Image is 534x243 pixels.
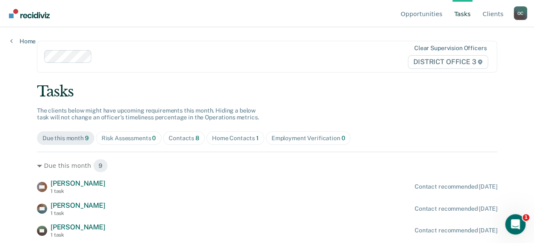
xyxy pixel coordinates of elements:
span: 1 [256,135,259,141]
div: Risk Assessments [102,135,156,142]
span: 8 [195,135,199,141]
div: Due this month 9 [37,159,497,172]
div: Employment Verification [271,135,345,142]
span: 1 [523,214,529,221]
div: Tasks [37,83,497,100]
div: 1 task [51,210,105,216]
div: Due this month [42,135,89,142]
div: Contact recommended [DATE] [415,183,497,190]
div: Home Contacts [212,135,259,142]
span: 0 [341,135,345,141]
a: Home [10,37,36,45]
span: The clients below might have upcoming requirements this month. Hiding a below task will not chang... [37,107,259,121]
div: Contacts [169,135,199,142]
span: [PERSON_NAME] [51,223,105,231]
span: 9 [85,135,89,141]
div: 1 task [51,188,105,194]
span: DISTRICT OFFICE 3 [408,55,488,69]
img: Recidiviz [9,9,50,18]
span: 0 [152,135,156,141]
div: O C [514,6,527,20]
span: [PERSON_NAME] [51,201,105,209]
iframe: Intercom live chat [505,214,526,235]
div: Contact recommended [DATE] [415,227,497,234]
span: 9 [93,159,108,172]
div: Clear supervision officers [414,45,486,52]
span: [PERSON_NAME] [51,179,105,187]
div: 1 task [51,232,105,238]
div: Contact recommended [DATE] [415,205,497,212]
button: Profile dropdown button [514,6,527,20]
